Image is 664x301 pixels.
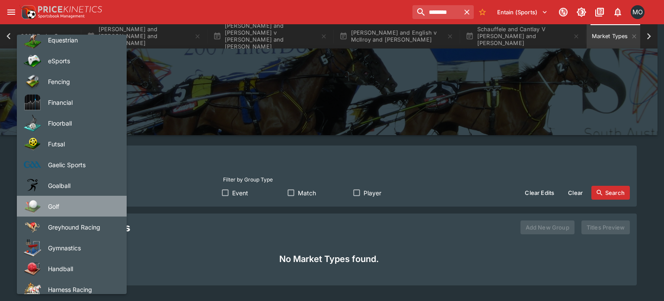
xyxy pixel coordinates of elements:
[24,281,41,298] img: harness_racing.png
[24,197,41,215] img: golf.png
[24,52,41,69] img: esports.png
[48,285,113,294] span: Harness Racing
[24,135,41,152] img: futsal.png
[48,36,113,45] span: Equestrian
[48,77,113,86] span: Fencing
[24,218,41,236] img: greyhound_racing.png
[24,239,41,256] img: gymnastics.png
[48,160,113,169] span: Gaelic Sports
[48,223,113,232] span: Greyhound Racing
[48,264,113,273] span: Handball
[24,94,41,111] img: financial.png
[24,31,41,49] img: equestrian.png
[24,260,41,277] img: handball.png
[24,177,41,194] img: goalball.png
[48,202,113,211] span: Golf
[24,73,41,90] img: other.png
[48,119,113,128] span: Floorball
[48,98,113,107] span: Financial
[48,139,113,149] span: Futsal
[48,181,113,190] span: Goalball
[24,114,41,132] img: floorball.png
[24,156,41,173] img: gaelic_sports.png
[48,243,113,252] span: Gymnastics
[48,56,113,65] span: eSports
